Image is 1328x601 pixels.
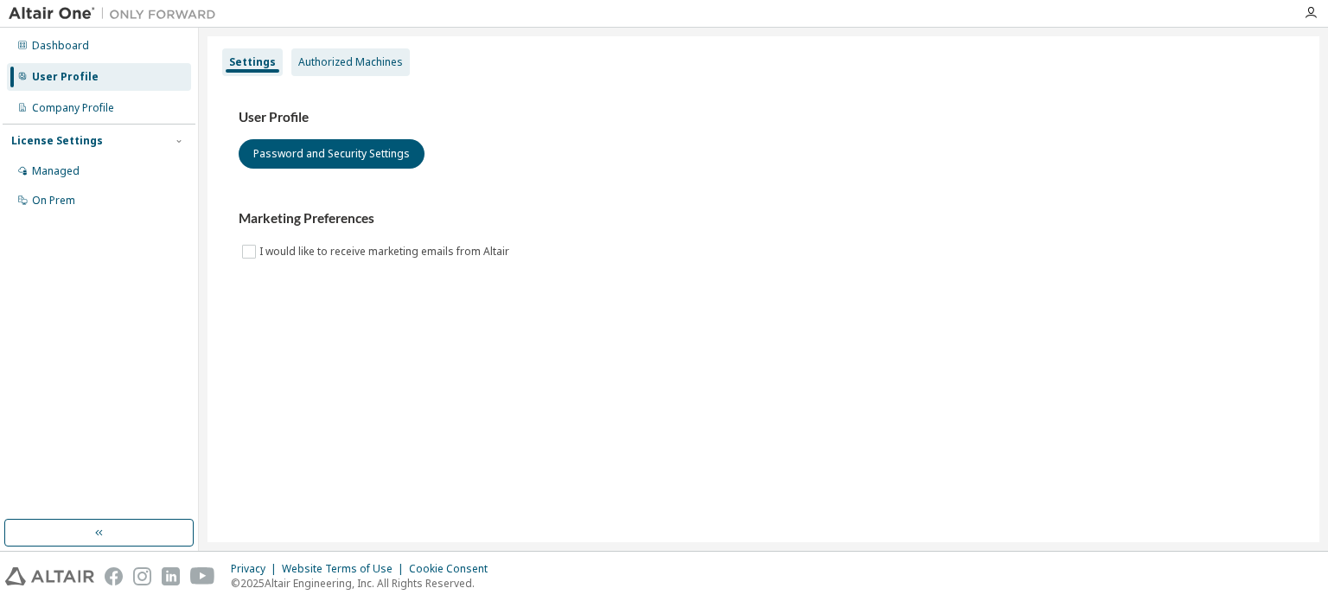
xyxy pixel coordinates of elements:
[32,39,89,53] div: Dashboard
[282,562,409,576] div: Website Terms of Use
[32,101,114,115] div: Company Profile
[162,567,180,585] img: linkedin.svg
[239,109,1288,126] h3: User Profile
[32,194,75,208] div: On Prem
[231,576,498,591] p: © 2025 Altair Engineering, Inc. All Rights Reserved.
[409,562,498,576] div: Cookie Consent
[259,241,513,262] label: I would like to receive marketing emails from Altair
[105,567,123,585] img: facebook.svg
[32,70,99,84] div: User Profile
[298,55,403,69] div: Authorized Machines
[239,210,1288,227] h3: Marketing Preferences
[239,139,425,169] button: Password and Security Settings
[229,55,276,69] div: Settings
[32,164,80,178] div: Managed
[5,567,94,585] img: altair_logo.svg
[11,134,103,148] div: License Settings
[133,567,151,585] img: instagram.svg
[190,567,215,585] img: youtube.svg
[9,5,225,22] img: Altair One
[231,562,282,576] div: Privacy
